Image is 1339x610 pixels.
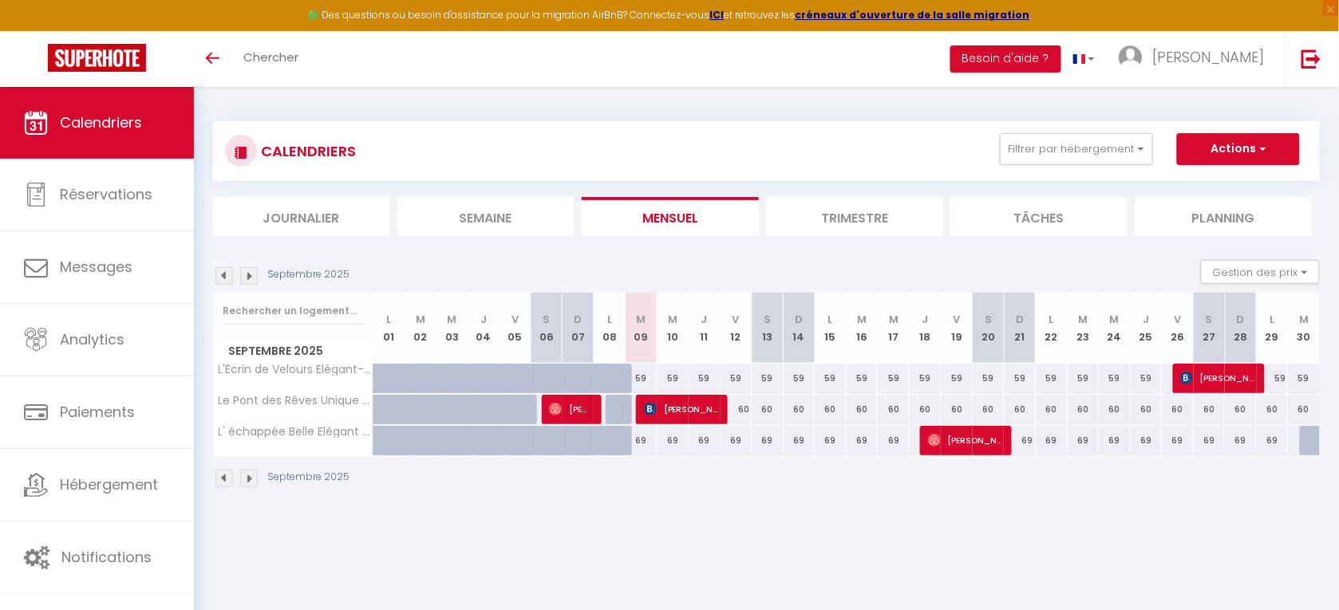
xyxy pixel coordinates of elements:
[373,293,405,364] th: 01
[1257,426,1289,455] div: 69
[480,312,487,327] abbr: J
[689,364,721,393] div: 59
[512,312,519,327] abbr: V
[721,395,752,424] div: 60
[657,426,689,455] div: 69
[1078,312,1088,327] abbr: M
[1068,395,1100,424] div: 60
[752,364,784,393] div: 59
[223,297,364,325] input: Rechercher un logement...
[910,364,942,393] div: 59
[1004,364,1036,393] div: 59
[607,312,612,327] abbr: L
[668,312,677,327] abbr: M
[1270,312,1275,327] abbr: L
[1099,293,1131,364] th: 24
[61,547,152,567] span: Notifications
[847,293,879,364] th: 16
[214,340,373,363] span: Septembre 2025
[878,364,910,393] div: 59
[657,364,689,393] div: 59
[784,426,816,455] div: 69
[1110,312,1120,327] abbr: M
[973,395,1005,424] div: 60
[1180,363,1254,393] span: [PERSON_NAME]
[764,312,771,327] abbr: S
[60,329,124,349] span: Analytics
[941,395,973,424] div: 60
[941,293,973,364] th: 19
[815,395,847,424] div: 60
[386,312,391,327] abbr: L
[973,293,1005,364] th: 20
[405,293,436,364] th: 02
[231,31,310,87] a: Chercher
[1049,312,1054,327] abbr: L
[1068,426,1100,455] div: 69
[216,426,376,438] span: L' échappée Belle Elégant Central
[941,364,973,393] div: 59
[531,293,563,364] th: 06
[1225,293,1257,364] th: 28
[1016,312,1024,327] abbr: D
[575,312,583,327] abbr: D
[752,395,784,424] div: 60
[922,312,929,327] abbr: J
[594,293,626,364] th: 08
[468,293,500,364] th: 04
[1153,47,1265,67] span: [PERSON_NAME]
[721,426,752,455] div: 69
[689,426,721,455] div: 69
[1174,312,1181,327] abbr: V
[543,312,551,327] abbr: S
[563,293,594,364] th: 07
[910,395,942,424] div: 60
[60,112,142,132] span: Calendriers
[689,293,721,364] th: 11
[447,312,456,327] abbr: M
[1288,293,1320,364] th: 30
[1036,364,1068,393] div: 59
[13,6,61,54] button: Ouvrir le widget de chat LiveChat
[657,293,689,364] th: 10
[847,364,879,393] div: 59
[721,293,752,364] th: 12
[973,364,1005,393] div: 59
[1225,395,1257,424] div: 60
[1257,364,1289,393] div: 59
[1288,364,1320,393] div: 59
[1099,426,1131,455] div: 69
[626,293,658,364] th: 09
[889,312,899,327] abbr: M
[60,402,135,422] span: Paiements
[1162,426,1194,455] div: 69
[710,8,725,22] a: ICI
[267,470,350,485] p: Septembre 2025
[1288,395,1320,424] div: 60
[1068,364,1100,393] div: 59
[878,426,910,455] div: 69
[752,426,784,455] div: 69
[1131,426,1163,455] div: 69
[1004,426,1036,455] div: 69
[1257,293,1289,364] th: 29
[1143,312,1149,327] abbr: J
[48,44,146,72] img: Super Booking
[767,197,943,236] li: Trimestre
[257,133,356,169] h3: CALENDRIERS
[644,394,718,424] span: [PERSON_NAME]
[847,426,879,455] div: 69
[815,293,847,364] th: 15
[1099,395,1131,424] div: 60
[1000,133,1153,165] button: Filtrer par hébergement
[752,293,784,364] th: 13
[216,395,376,407] span: Le Pont des Rêves Unique -Tranquille
[951,197,1128,236] li: Tâches
[1194,395,1226,424] div: 60
[60,257,132,277] span: Messages
[1201,260,1320,284] button: Gestion des prix
[1119,45,1143,69] img: ...
[1177,133,1300,165] button: Actions
[1194,293,1226,364] th: 27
